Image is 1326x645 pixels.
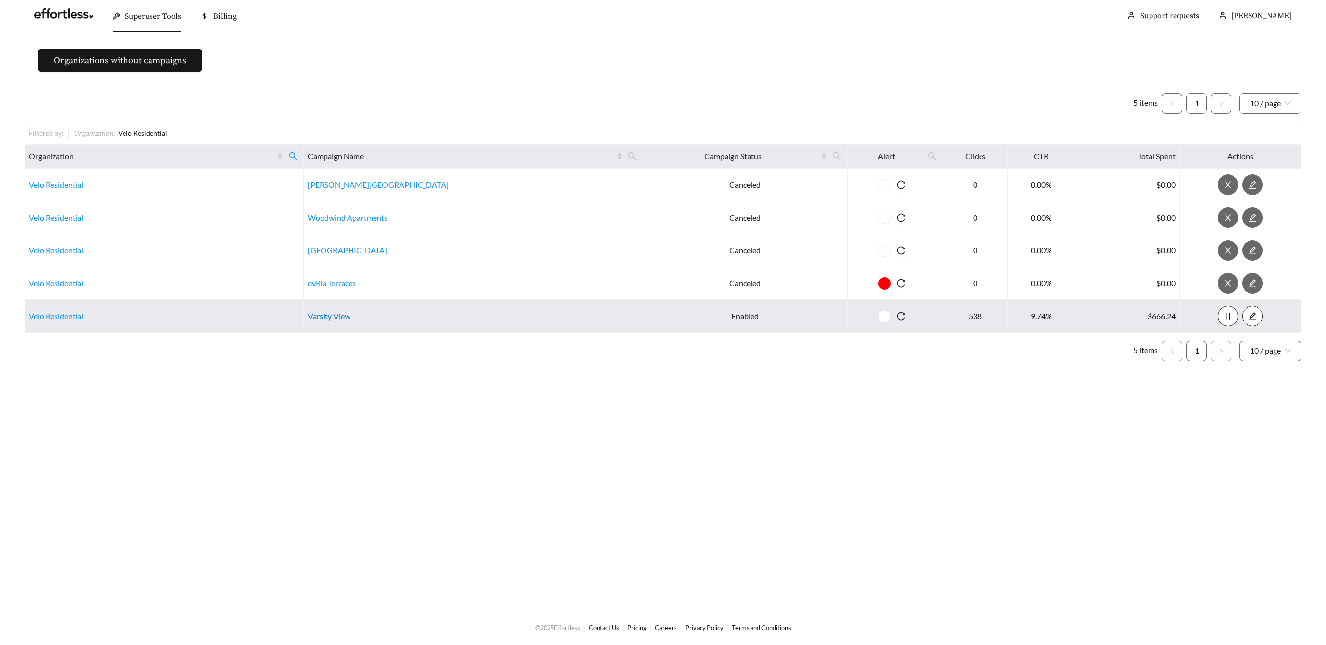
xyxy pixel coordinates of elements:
td: Canceled [643,201,848,234]
button: reload [891,306,911,326]
a: Support requests [1140,11,1199,21]
li: 1 [1186,93,1207,114]
th: Clicks [943,145,1008,169]
td: 0 [943,169,1008,201]
span: 10 / page [1250,341,1291,361]
a: Velo Residential [29,180,83,189]
td: 0.00% [1008,267,1075,300]
div: Page Size [1239,93,1301,114]
span: search [924,149,941,164]
td: 538 [943,300,1008,333]
span: Organization : [74,129,115,137]
a: Pricing [627,624,647,632]
button: pause [1218,306,1238,326]
td: $0.00 [1075,169,1180,201]
td: 0.00% [1008,234,1075,267]
span: Organizations without campaigns [54,54,186,67]
div: Page Size [1239,341,1301,361]
span: search [285,149,301,164]
button: edit [1242,207,1263,228]
span: reload [891,279,911,288]
th: Actions [1180,145,1301,169]
span: search [289,152,298,161]
td: 9.74% [1008,300,1075,333]
td: Canceled [643,234,848,267]
a: Varsity View [308,311,350,321]
a: 1 [1187,341,1206,361]
button: edit [1242,306,1263,326]
a: edit [1242,311,1263,321]
li: Previous Page [1162,341,1182,361]
a: Velo Residential [29,311,83,321]
a: Privacy Policy [685,624,724,632]
span: Campaign Status [647,150,819,162]
span: search [828,149,845,164]
td: $666.24 [1075,300,1180,333]
td: Canceled [643,267,848,300]
div: Filtered by: [29,128,68,138]
span: search [832,152,841,161]
span: reload [891,246,911,255]
th: CTR [1008,145,1075,169]
span: Velo Residential [118,129,167,137]
a: Velo Residential [29,278,83,288]
span: right [1218,348,1224,354]
span: reload [891,312,911,321]
a: Terms and Conditions [732,624,791,632]
button: reload [891,174,911,195]
a: evRia Terraces [308,278,356,288]
td: $0.00 [1075,267,1180,300]
li: 1 [1186,341,1207,361]
button: left [1162,341,1182,361]
span: Alert [851,150,923,162]
a: edit [1242,246,1263,255]
a: 1 [1187,94,1206,113]
button: edit [1242,240,1263,261]
td: Enabled [643,300,848,333]
li: Next Page [1211,93,1231,114]
span: pause [1218,312,1238,321]
td: $0.00 [1075,201,1180,234]
button: edit [1242,273,1263,294]
span: © 2025 Effortless [535,624,580,632]
li: 5 items [1133,341,1158,361]
span: Organization [29,150,275,162]
td: 0 [943,201,1008,234]
a: edit [1242,180,1263,189]
span: left [1169,348,1175,354]
td: Canceled [643,169,848,201]
span: Billing [213,11,237,21]
button: left [1162,93,1182,114]
a: [GEOGRAPHIC_DATA] [308,246,387,255]
button: reload [891,207,911,228]
a: Woodwind Apartments [308,213,388,222]
span: edit [1243,312,1262,321]
span: right [1218,101,1224,107]
li: Previous Page [1162,93,1182,114]
a: Contact Us [589,624,619,632]
a: edit [1242,278,1263,288]
span: reload [891,180,911,189]
button: reload [891,273,911,294]
li: 5 items [1133,93,1158,114]
span: left [1169,101,1175,107]
td: 0.00% [1008,201,1075,234]
td: 0 [943,234,1008,267]
a: Careers [655,624,677,632]
span: Campaign Name [308,150,615,162]
button: Organizations without campaigns [38,49,202,72]
a: Velo Residential [29,213,83,222]
span: [PERSON_NAME] [1231,11,1292,21]
span: Superuser Tools [125,11,181,21]
button: right [1211,93,1231,114]
button: reload [891,240,911,261]
a: [PERSON_NAME][GEOGRAPHIC_DATA] [308,180,449,189]
span: 10 / page [1250,94,1291,113]
a: Velo Residential [29,246,83,255]
span: search [628,152,637,161]
td: $0.00 [1075,234,1180,267]
button: right [1211,341,1231,361]
a: edit [1242,213,1263,222]
li: Next Page [1211,341,1231,361]
th: Total Spent [1075,145,1180,169]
